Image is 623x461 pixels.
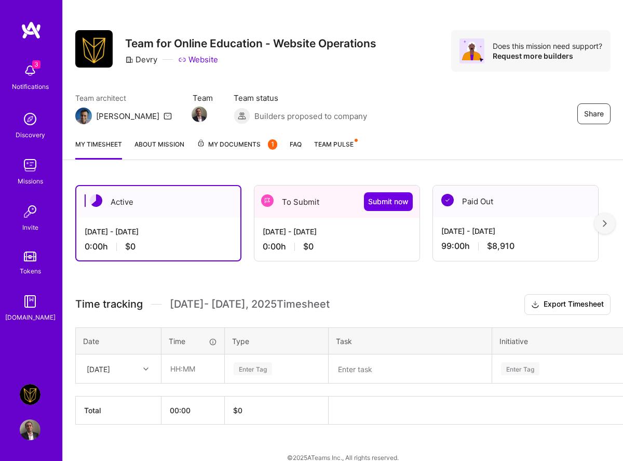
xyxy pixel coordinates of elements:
[20,155,40,176] img: teamwork
[24,252,36,261] img: tokens
[192,107,207,122] img: Team Member Avatar
[17,384,43,405] a: Devry: Team for Online Education - Website Operations
[178,54,218,65] a: Website
[314,140,354,148] span: Team Pulse
[75,298,143,311] span: Time tracking
[193,106,206,123] a: Team Member Avatar
[234,93,367,103] span: Team status
[125,241,136,252] span: $0
[85,226,232,237] div: [DATE] - [DATE]
[125,37,376,50] h3: Team for Online Education - Website Operations
[170,298,330,311] span: [DATE] - [DATE] , 2025 Timesheet
[577,103,611,124] button: Share
[20,109,40,129] img: discovery
[75,30,113,68] img: Company Logo
[233,406,242,415] span: $ 0
[433,186,598,217] div: Paid Out
[487,241,514,252] span: $8,910
[493,41,602,51] div: Does this mission need support?
[32,60,40,69] span: 3
[368,196,409,207] span: Submit now
[20,60,40,81] img: bell
[20,201,40,222] img: Invite
[20,291,40,312] img: guide book
[254,186,419,218] div: To Submit
[441,194,454,206] img: Paid Out
[134,139,184,160] a: About Mission
[18,176,43,187] div: Missions
[76,397,161,425] th: Total
[459,38,484,63] img: Avatar
[17,419,43,440] a: User Avatar
[20,384,40,405] img: Devry: Team for Online Education - Website Operations
[329,327,492,354] th: Task
[501,361,539,377] div: Enter Tag
[268,139,277,150] div: 1
[493,51,602,61] div: Request more builders
[603,220,607,227] img: right
[90,194,102,207] img: Active
[531,299,539,310] i: icon Download
[169,336,217,347] div: Time
[96,111,159,122] div: [PERSON_NAME]
[254,111,367,122] span: Builders proposed to company
[263,241,411,252] div: 0:00 h
[76,186,240,218] div: Active
[234,108,250,124] img: Builders proposed to company
[75,108,92,124] img: Team Architect
[441,241,590,252] div: 99:00 h
[22,222,38,233] div: Invite
[314,139,357,160] a: Team Pulse
[162,355,224,383] input: HH:MM
[75,139,122,160] a: My timesheet
[12,81,49,92] div: Notifications
[234,361,272,377] div: Enter Tag
[364,192,413,211] button: Submit now
[197,139,277,150] span: My Documents
[143,366,148,372] i: icon Chevron
[125,56,133,64] i: icon CompanyGray
[524,294,611,315] button: Export Timesheet
[290,139,302,160] a: FAQ
[584,109,604,119] span: Share
[303,241,314,252] span: $0
[193,93,213,103] span: Team
[75,93,172,103] span: Team architect
[20,266,41,276] div: Tokens
[21,21,42,39] img: logo
[197,139,277,160] a: My Documents1
[5,312,56,323] div: [DOMAIN_NAME]
[164,112,172,120] i: icon Mail
[85,241,232,252] div: 0:00 h
[261,194,274,207] img: To Submit
[263,226,411,237] div: [DATE] - [DATE]
[87,363,110,374] div: [DATE]
[225,327,329,354] th: Type
[76,327,161,354] th: Date
[20,419,40,440] img: User Avatar
[161,397,225,425] th: 00:00
[125,54,157,65] div: Devry
[16,129,45,140] div: Discovery
[441,226,590,236] div: [DATE] - [DATE]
